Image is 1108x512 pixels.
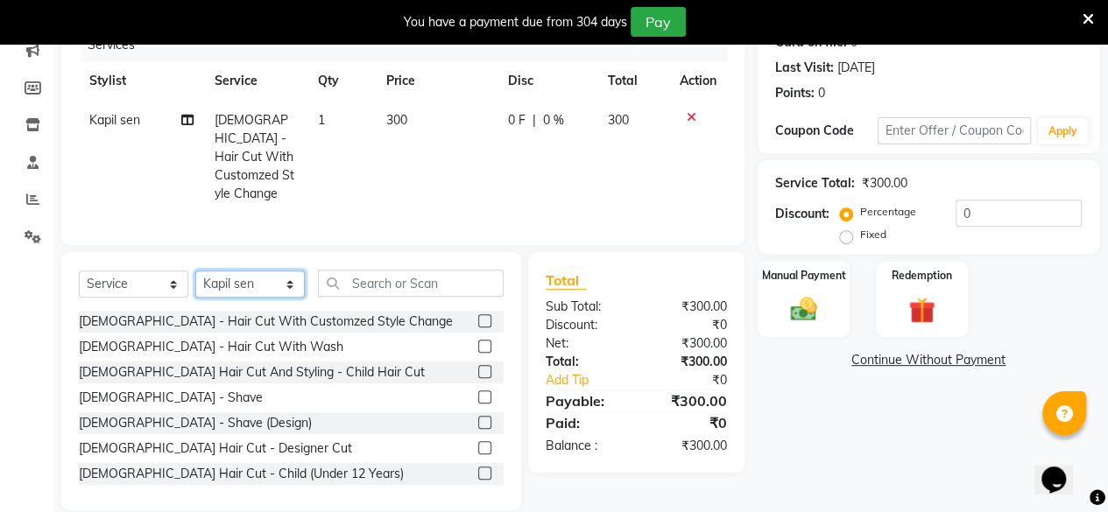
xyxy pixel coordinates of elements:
[89,112,140,128] span: Kapil sen
[81,29,740,61] div: Services
[636,298,740,316] div: ₹300.00
[204,61,307,101] th: Service
[318,270,504,297] input: Search or Scan
[386,112,407,128] span: 300
[782,294,825,325] img: _cash.svg
[775,174,855,193] div: Service Total:
[307,61,376,101] th: Qty
[761,351,1096,369] a: Continue Without Payment
[508,111,526,130] span: 0 F
[79,414,312,432] div: [DEMOGRAPHIC_DATA] - Shave (Design)
[79,61,204,101] th: Stylist
[533,111,536,130] span: |
[636,334,740,353] div: ₹300.00
[653,371,740,389] div: ₹0
[775,122,878,140] div: Coupon Code
[533,298,637,316] div: Sub Total:
[608,112,629,128] span: 300
[543,111,564,130] span: 0 %
[775,205,829,223] div: Discount:
[318,112,325,128] span: 1
[376,61,498,101] th: Price
[818,84,825,102] div: 0
[533,353,637,371] div: Total:
[79,389,263,407] div: [DEMOGRAPHIC_DATA] - Shave
[533,390,637,411] div: Payable:
[636,353,740,371] div: ₹300.00
[533,316,637,334] div: Discount:
[636,412,740,433] div: ₹0
[533,371,653,389] a: Add Tip
[775,59,834,77] div: Last Visit:
[546,271,586,290] span: Total
[900,294,943,326] img: _gift.svg
[636,437,740,455] div: ₹300.00
[862,174,907,193] div: ₹300.00
[1038,118,1088,144] button: Apply
[533,412,637,433] div: Paid:
[79,312,453,331] div: [DEMOGRAPHIC_DATA] - Hair Cut With Customzed Style Change
[533,437,637,455] div: Balance :
[498,61,597,101] th: Disc
[404,13,627,32] div: You have a payment due from 304 days
[631,7,686,37] button: Pay
[860,204,916,220] label: Percentage
[837,59,875,77] div: [DATE]
[669,61,727,101] th: Action
[533,334,637,353] div: Net:
[79,338,343,356] div: [DEMOGRAPHIC_DATA] - Hair Cut With Wash
[762,268,846,284] label: Manual Payment
[892,268,952,284] label: Redemption
[860,227,886,242] label: Fixed
[79,363,425,382] div: [DEMOGRAPHIC_DATA] Hair Cut And Styling - Child Hair Cut
[215,112,294,201] span: [DEMOGRAPHIC_DATA] - Hair Cut With Customzed Style Change
[79,439,352,458] div: [DEMOGRAPHIC_DATA] Hair Cut - Designer Cut
[775,84,815,102] div: Points:
[636,390,740,411] div: ₹300.00
[79,465,404,483] div: [DEMOGRAPHIC_DATA] Hair Cut - Child (Under 12 Years)
[636,316,740,334] div: ₹0
[878,117,1031,144] input: Enter Offer / Coupon Code
[1034,442,1090,494] iframe: chat widget
[597,61,669,101] th: Total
